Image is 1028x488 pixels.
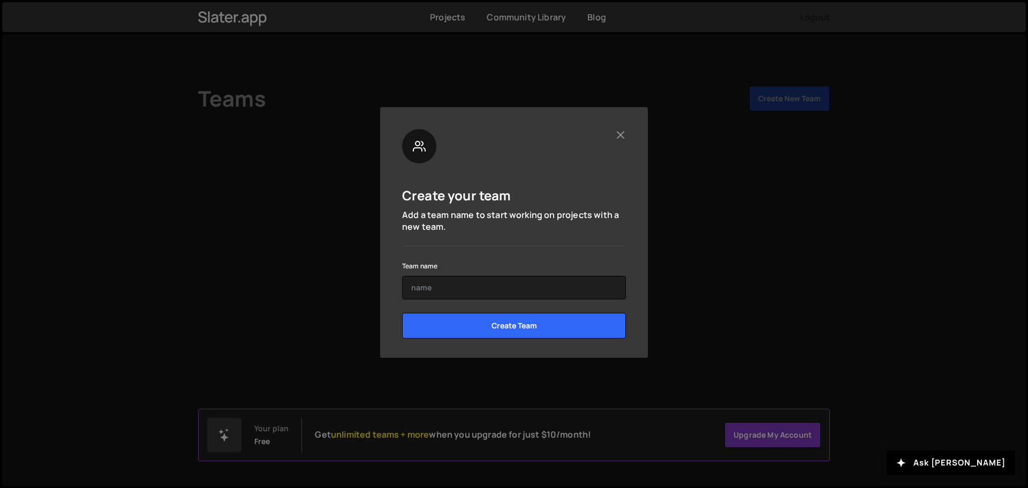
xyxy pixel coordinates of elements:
h5: Create your team [402,187,511,204]
p: Add a team name to start working on projects with a new team. [402,209,626,233]
input: Create Team [402,313,626,339]
input: name [402,276,626,299]
button: Ask [PERSON_NAME] [887,451,1015,475]
label: Team name [402,261,437,272]
button: Close [615,129,626,140]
